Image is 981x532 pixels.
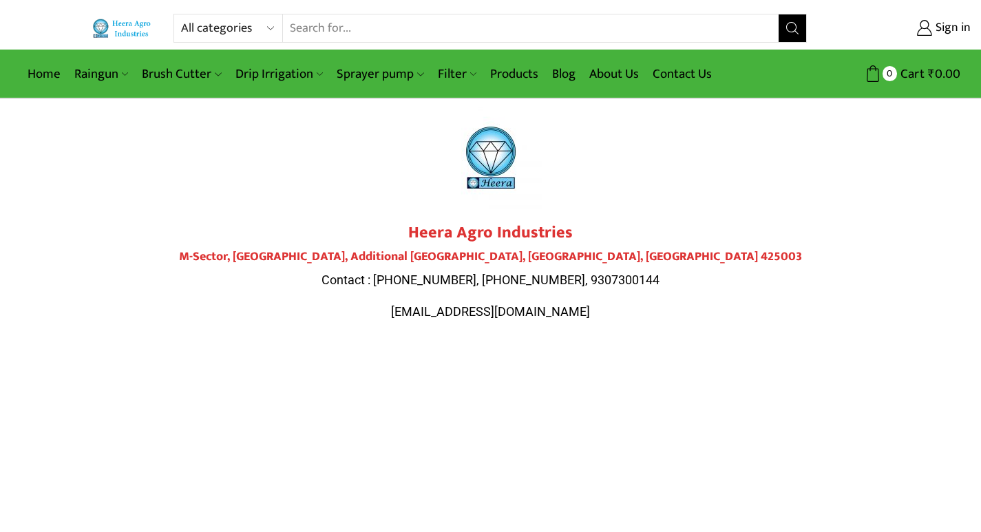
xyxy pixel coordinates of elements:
[229,58,330,90] a: Drip Irrigation
[105,250,876,265] h4: M-Sector, [GEOGRAPHIC_DATA], Additional [GEOGRAPHIC_DATA], [GEOGRAPHIC_DATA], [GEOGRAPHIC_DATA] 4...
[827,16,971,41] a: Sign in
[932,19,971,37] span: Sign in
[431,58,483,90] a: Filter
[483,58,545,90] a: Products
[582,58,646,90] a: About Us
[391,304,590,319] span: [EMAIL_ADDRESS][DOMAIN_NAME]
[883,66,897,81] span: 0
[67,58,135,90] a: Raingun
[321,273,660,287] span: Contact : [PHONE_NUMBER], [PHONE_NUMBER], 9307300144
[283,14,779,42] input: Search for...
[21,58,67,90] a: Home
[439,106,542,209] img: heera-logo-1000
[821,61,960,87] a: 0 Cart ₹0.00
[135,58,228,90] a: Brush Cutter
[928,63,935,85] span: ₹
[897,65,925,83] span: Cart
[646,58,719,90] a: Contact Us
[779,14,806,42] button: Search button
[330,58,430,90] a: Sprayer pump
[408,219,573,246] strong: Heera Agro Industries
[928,63,960,85] bdi: 0.00
[545,58,582,90] a: Blog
